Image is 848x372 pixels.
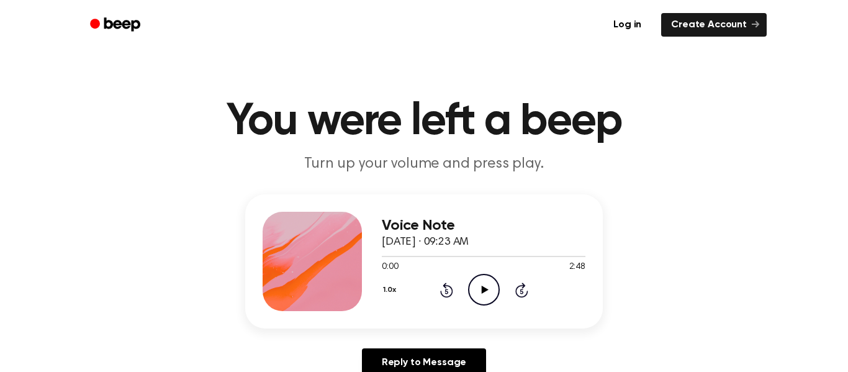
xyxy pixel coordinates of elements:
button: 1.0x [382,279,400,301]
p: Turn up your volume and press play. [186,154,662,175]
span: 2:48 [569,261,585,274]
a: Beep [81,13,151,37]
span: [DATE] · 09:23 AM [382,237,469,248]
a: Log in [601,11,654,39]
a: Create Account [661,13,767,37]
h3: Voice Note [382,217,585,234]
h1: You were left a beep [106,99,742,144]
span: 0:00 [382,261,398,274]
